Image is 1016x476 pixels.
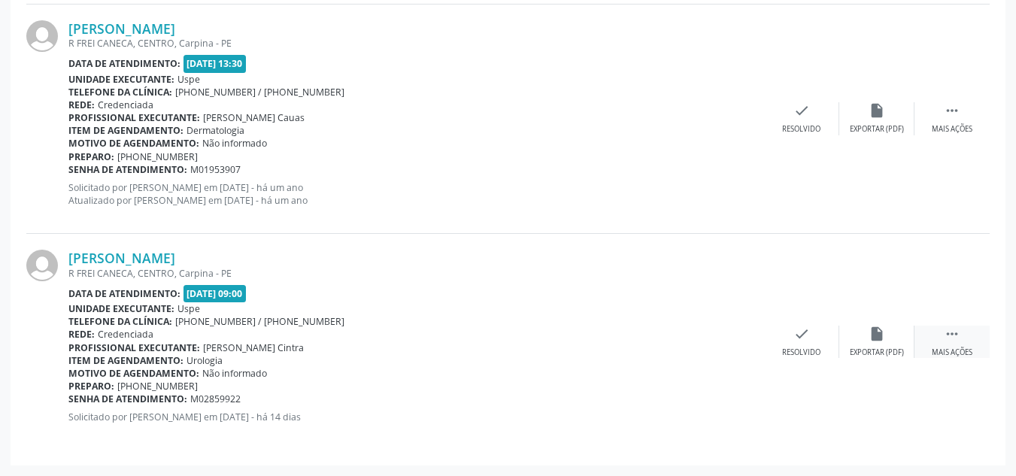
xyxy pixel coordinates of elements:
b: Motivo de agendamento: [68,137,199,150]
b: Motivo de agendamento: [68,367,199,380]
span: [PERSON_NAME] Cauas [203,111,305,124]
b: Rede: [68,99,95,111]
span: [PERSON_NAME] Cintra [203,341,304,354]
i: check [793,102,810,119]
span: Não informado [202,367,267,380]
span: Urologia [187,354,223,367]
div: R FREI CANECA, CENTRO, Carpina - PE [68,37,764,50]
b: Data de atendimento: [68,57,180,70]
b: Profissional executante: [68,111,200,124]
span: Não informado [202,137,267,150]
i:  [944,326,960,342]
a: [PERSON_NAME] [68,250,175,266]
span: Dermatologia [187,124,244,137]
b: Profissional executante: [68,341,200,354]
b: Telefone da clínica: [68,86,172,99]
span: [PHONE_NUMBER] [117,150,198,163]
b: Preparo: [68,150,114,163]
span: M01953907 [190,163,241,176]
i: insert_drive_file [869,102,885,119]
div: Resolvido [782,347,820,358]
span: M02859922 [190,393,241,405]
span: Uspe [177,73,200,86]
b: Item de agendamento: [68,354,183,367]
span: Credenciada [98,328,153,341]
span: Uspe [177,302,200,315]
div: Resolvido [782,124,820,135]
img: img [26,20,58,52]
b: Senha de atendimento: [68,163,187,176]
a: [PERSON_NAME] [68,20,175,37]
div: Exportar (PDF) [850,124,904,135]
span: Credenciada [98,99,153,111]
i: insert_drive_file [869,326,885,342]
span: [PHONE_NUMBER] / [PHONE_NUMBER] [175,86,344,99]
p: Solicitado por [PERSON_NAME] em [DATE] - há um ano Atualizado por [PERSON_NAME] em [DATE] - há um... [68,181,764,207]
i: check [793,326,810,342]
b: Telefone da clínica: [68,315,172,328]
span: [PHONE_NUMBER] [117,380,198,393]
div: R FREI CANECA, CENTRO, Carpina - PE [68,267,764,280]
b: Preparo: [68,380,114,393]
i:  [944,102,960,119]
b: Unidade executante: [68,73,174,86]
div: Mais ações [932,124,972,135]
span: [DATE] 09:00 [183,285,247,302]
div: Mais ações [932,347,972,358]
b: Rede: [68,328,95,341]
b: Unidade executante: [68,302,174,315]
p: Solicitado por [PERSON_NAME] em [DATE] - há 14 dias [68,411,764,423]
span: [DATE] 13:30 [183,55,247,72]
b: Item de agendamento: [68,124,183,137]
span: [PHONE_NUMBER] / [PHONE_NUMBER] [175,315,344,328]
img: img [26,250,58,281]
b: Data de atendimento: [68,287,180,300]
b: Senha de atendimento: [68,393,187,405]
div: Exportar (PDF) [850,347,904,358]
